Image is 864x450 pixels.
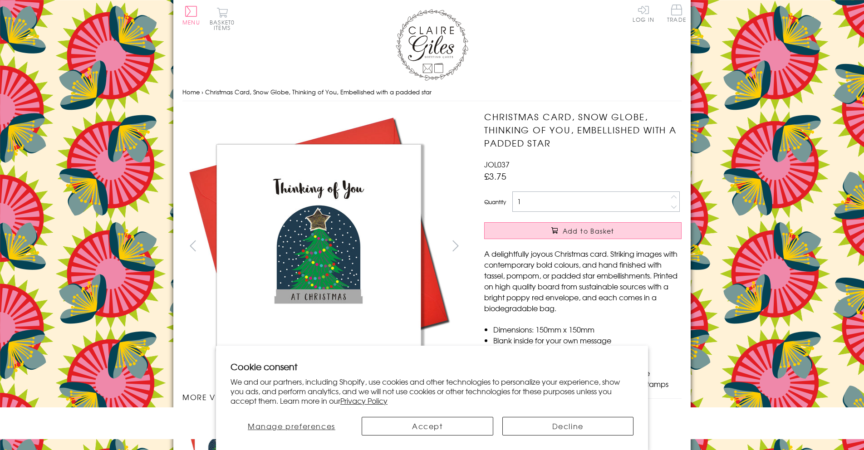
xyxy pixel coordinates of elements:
[182,88,200,96] a: Home
[214,18,235,32] span: 0 items
[231,360,633,373] h2: Cookie consent
[484,110,682,149] h1: Christmas Card, Snow Globe, Thinking of You, Embellished with a padded star
[484,198,506,206] label: Quantity
[210,7,235,30] button: Basket0 items
[484,159,510,170] span: JOL037
[182,18,200,26] span: Menu
[484,248,682,313] p: A delightfully joyous Christmas card. Striking images with contemporary bold colours, and hand fi...
[446,235,466,256] button: next
[502,417,634,435] button: Decline
[667,5,686,24] a: Trade
[205,88,432,96] span: Christmas Card, Snow Globe, Thinking of You, Embellished with a padded star
[667,5,686,22] span: Trade
[563,226,614,235] span: Add to Basket
[466,110,738,382] img: Christmas Card, Snow Globe, Thinking of You, Embellished with a padded star
[493,335,682,346] li: Blank inside for your own message
[182,6,200,25] button: Menu
[493,324,682,335] li: Dimensions: 150mm x 150mm
[231,377,633,405] p: We and our partners, including Shopify, use cookies and other technologies to personalize your ex...
[396,9,468,81] img: Claire Giles Greetings Cards
[484,170,506,182] span: £3.75
[182,110,455,382] img: Christmas Card, Snow Globe, Thinking of You, Embellished with a padded star
[633,5,654,22] a: Log In
[201,88,203,96] span: ›
[484,222,682,239] button: Add to Basket
[182,391,466,402] h3: More views
[231,417,353,435] button: Manage preferences
[182,235,203,256] button: prev
[248,421,335,431] span: Manage preferences
[340,395,388,406] a: Privacy Policy
[182,83,682,102] nav: breadcrumbs
[362,417,493,435] button: Accept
